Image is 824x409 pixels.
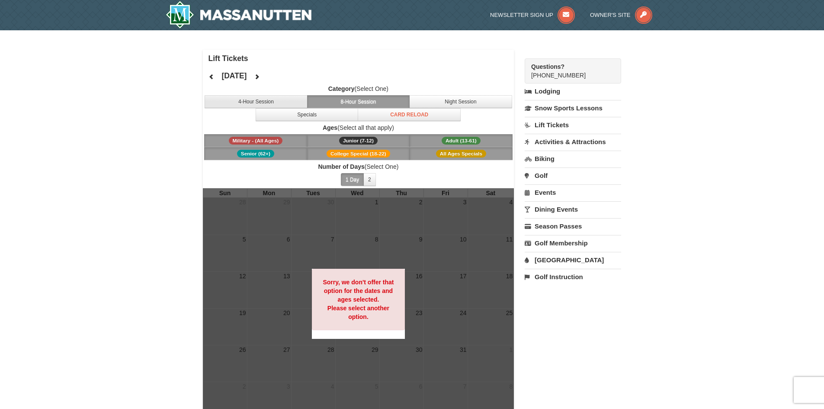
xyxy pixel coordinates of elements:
span: [PHONE_NUMBER] [531,62,606,79]
h4: [DATE] [221,71,247,80]
a: Dining Events [525,201,621,217]
a: Golf Membership [525,235,621,251]
a: Golf [525,167,621,184]
span: Newsletter Sign Up [490,12,553,18]
span: Military - (All Ages) [229,137,283,145]
button: Specials [256,108,359,121]
a: Lodging [525,84,621,99]
button: Junior (7-12) [307,134,410,147]
label: (Select all that apply) [203,123,514,132]
span: Senior (62+) [237,150,274,158]
a: [GEOGRAPHIC_DATA] [525,252,621,268]
span: All Ages Specials [436,150,486,158]
a: Newsletter Sign Up [490,12,575,18]
button: Adult (13-61) [410,134,513,147]
button: Night Session [409,95,512,108]
button: College Special (18-22) [307,147,410,160]
strong: Number of Days [318,163,364,170]
label: (Select One) [203,162,514,171]
a: Events [525,184,621,200]
a: Activities & Attractions [525,134,621,150]
button: All Ages Specials [410,147,513,160]
span: Junior (7-12) [339,137,378,145]
h4: Lift Tickets [208,54,514,63]
span: Owner's Site [590,12,631,18]
button: Military - (All Ages) [204,134,307,147]
span: College Special (18-22) [327,150,390,158]
img: Massanutten Resort Logo [166,1,312,29]
button: 4-Hour Session [205,95,308,108]
a: Season Passes [525,218,621,234]
strong: Category [328,85,355,92]
strong: Sorry, we don't offer that option for the dates and ages selected. Please select another option. [323,279,394,320]
a: Golf Instruction [525,269,621,285]
a: Owner's Site [590,12,652,18]
button: Card Reload [358,108,461,121]
a: Massanutten Resort [166,1,312,29]
button: 1 Day [341,173,364,186]
a: Lift Tickets [525,117,621,133]
button: 2 [363,173,376,186]
a: Biking [525,151,621,167]
button: 8-Hour Session [307,95,410,108]
label: (Select One) [203,84,514,93]
button: Senior (62+) [204,147,307,160]
a: Snow Sports Lessons [525,100,621,116]
span: Adult (13-61) [442,137,481,145]
strong: Questions? [531,63,564,70]
strong: Ages [323,124,337,131]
